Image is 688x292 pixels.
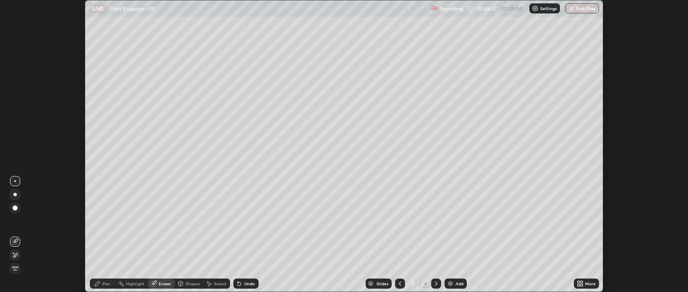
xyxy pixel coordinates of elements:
div: Select [214,281,227,286]
div: Add [455,281,463,286]
div: Eraser [159,281,171,286]
img: recording.375f2c34.svg [431,5,438,12]
div: / [419,281,421,286]
p: Recording [439,5,463,12]
div: More [585,281,596,286]
div: Highlight [126,281,144,286]
button: End Class [565,3,599,13]
p: LIVE [92,5,104,12]
img: class-settings-icons [532,5,539,12]
div: Shapes [186,281,200,286]
div: 3 [408,281,417,286]
div: Undo [244,281,255,286]
div: 4 [423,280,428,287]
span: Erase all [10,266,20,271]
div: Pen [102,281,110,286]
p: Plant Kingdom - 09 [110,5,155,12]
p: Settings [540,6,557,11]
img: add-slide-button [447,280,454,287]
img: end-class-cross [568,5,575,12]
div: Slides [377,281,388,286]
